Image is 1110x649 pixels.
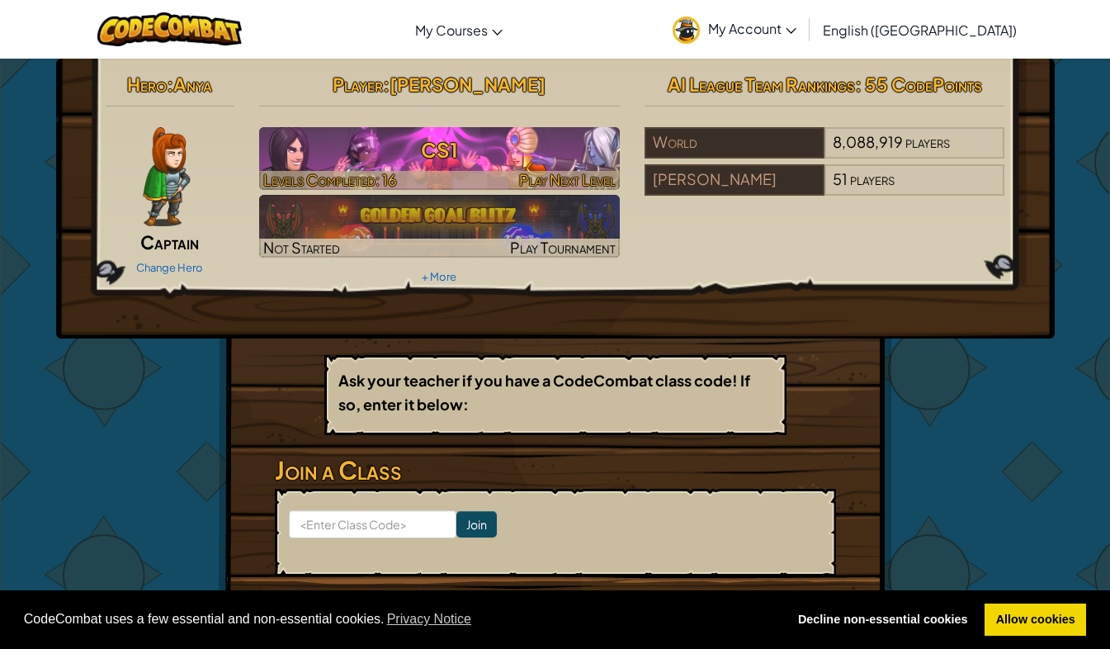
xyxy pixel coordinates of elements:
[855,73,982,96] span: : 55 CodePoints
[263,238,340,257] span: Not Started
[259,195,620,258] a: Not StartedPlay Tournament
[136,261,203,274] a: Change Hero
[143,127,190,226] img: captain-pose.png
[850,169,895,188] span: players
[289,510,456,538] input: <Enter Class Code>
[385,607,475,632] a: learn more about cookies
[275,452,836,489] h3: Join a Class
[456,511,497,538] input: Join
[338,371,750,414] b: Ask your teacher if you have a CodeCombat class code! If so, enter it below:
[259,127,620,190] a: Play Next Level
[905,132,950,151] span: players
[985,604,1086,637] a: allow cookies
[390,73,546,96] span: [PERSON_NAME]
[786,604,979,637] a: deny cookies
[833,169,848,188] span: 51
[263,170,397,189] span: Levels Completed: 16
[24,607,774,632] span: CodeCombat uses a few essential and non-essential cookies.
[383,73,390,96] span: :
[415,21,488,39] span: My Courses
[167,73,173,96] span: :
[97,12,242,46] img: CodeCombat logo
[259,131,620,168] h3: CS1
[673,17,700,44] img: avatar
[668,73,855,96] span: AI League Team Rankings
[823,21,1017,39] span: English ([GEOGRAPHIC_DATA])
[259,127,620,190] img: CS1
[173,73,212,96] span: Anya
[140,230,199,253] span: Captain
[645,164,824,196] div: [PERSON_NAME]
[645,127,824,159] div: World
[708,20,796,37] span: My Account
[407,7,511,52] a: My Courses
[664,3,805,55] a: My Account
[833,132,903,151] span: 8,088,919
[127,73,167,96] span: Hero
[519,170,616,189] span: Play Next Level
[510,238,616,257] span: Play Tournament
[333,73,383,96] span: Player
[422,270,456,283] a: + More
[259,195,620,258] img: Golden Goal
[815,7,1025,52] a: English ([GEOGRAPHIC_DATA])
[645,143,1005,162] a: World8,088,919players
[645,180,1005,199] a: [PERSON_NAME]51players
